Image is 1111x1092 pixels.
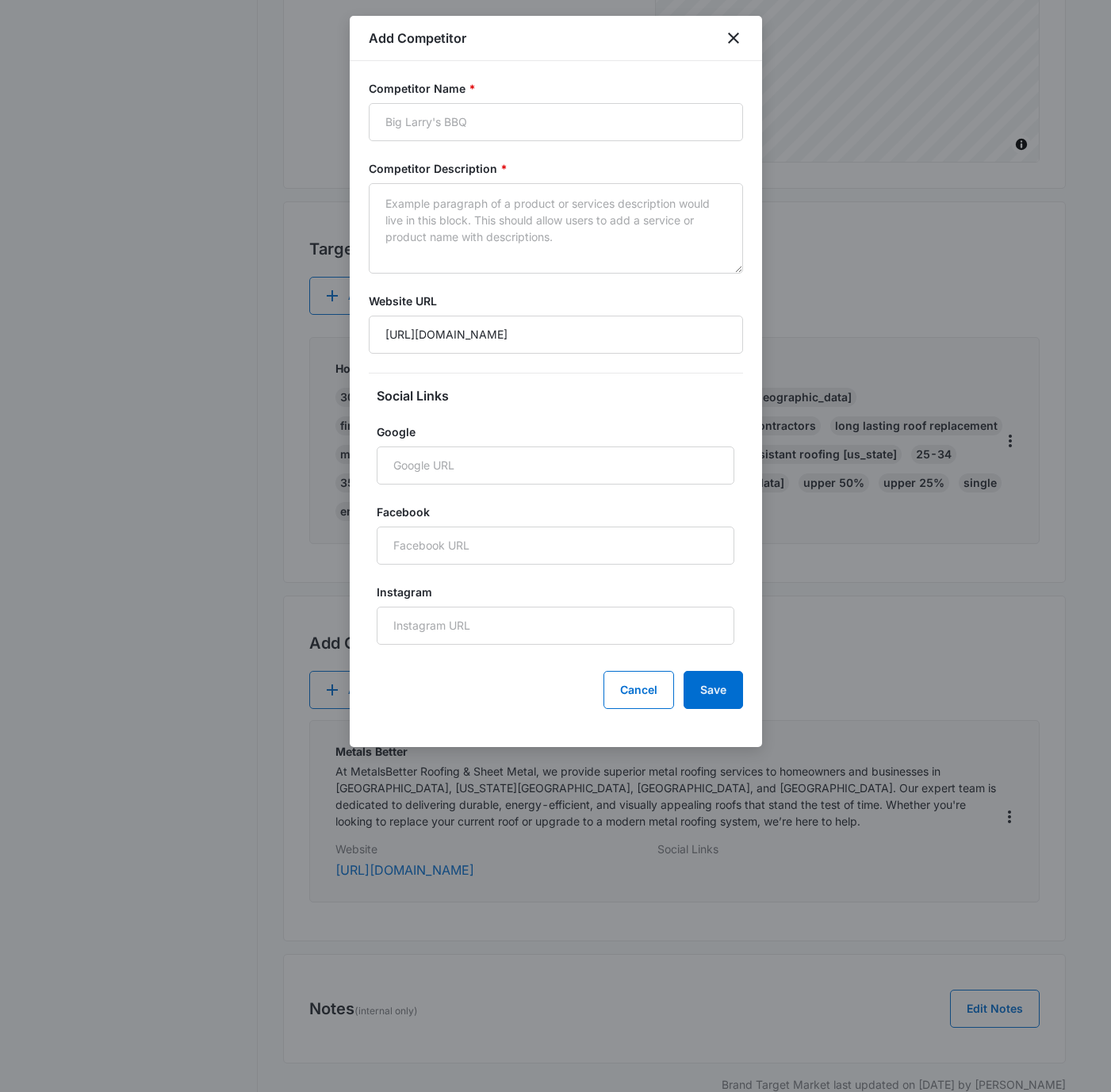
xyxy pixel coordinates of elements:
h1: Add Competitor [369,29,466,48]
h3: Social Links [377,386,734,405]
div: v 4.0.25 [44,25,78,38]
img: logo_orange.svg [25,25,38,38]
input: Instagram URL [377,607,734,645]
img: tab_keywords_by_traffic_grey.svg [158,92,170,105]
button: Save [684,671,743,709]
label: Facebook [377,504,734,520]
img: tab_domain_overview_orange.svg [43,92,56,105]
div: Domain Overview [60,94,142,104]
input: Big Larry's BBQ [369,103,743,141]
input: www.BigLarrysBBQ.org [369,316,743,354]
label: Google [377,423,734,440]
label: Instagram [377,584,734,600]
div: Keywords by Traffic [175,94,267,104]
button: close [724,29,743,48]
button: Cancel [603,671,674,709]
input: Google URL [377,446,734,485]
div: Domain: [DOMAIN_NAME] [41,41,174,54]
label: Competitor Name [369,80,743,97]
input: Facebook URL [377,527,734,565]
label: Competitor Description [369,160,743,177]
img: website_grey.svg [25,41,38,54]
label: Website URL [369,293,743,309]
